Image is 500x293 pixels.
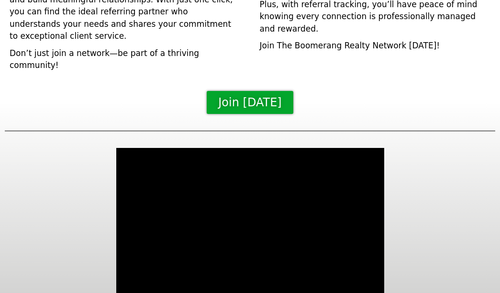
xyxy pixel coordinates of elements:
[260,40,491,52] p: Join The Boomerang Realty Network [DATE]!
[10,47,241,72] p: Don’t just join a network—be part of a thriving community!
[207,91,293,114] a: Join [DATE]
[218,97,281,108] span: Join [DATE]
